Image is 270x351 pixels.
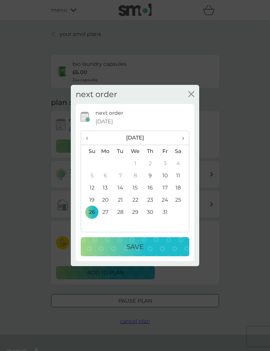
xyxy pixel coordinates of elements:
[158,157,173,169] td: 3
[128,169,143,182] td: 8
[95,117,113,126] span: [DATE]
[128,182,143,194] td: 15
[158,145,173,158] th: Fr
[98,131,173,145] th: [DATE]
[173,157,189,169] td: 4
[128,145,143,158] th: We
[81,206,98,218] td: 26
[158,182,173,194] td: 17
[173,194,189,206] td: 25
[76,90,117,99] h2: next order
[177,131,184,145] span: ›
[143,182,158,194] td: 16
[173,145,189,158] th: Sa
[81,145,98,158] th: Su
[98,169,113,182] td: 6
[113,169,128,182] td: 7
[98,145,113,158] th: Mo
[128,194,143,206] td: 22
[81,169,98,182] td: 5
[86,131,93,145] span: ‹
[113,206,128,218] td: 28
[173,169,189,182] td: 11
[98,182,113,194] td: 13
[98,206,113,218] td: 27
[81,237,189,256] button: Save
[143,157,158,169] td: 2
[113,145,128,158] th: Tu
[158,194,173,206] td: 24
[81,194,98,206] td: 19
[143,145,158,158] th: Th
[158,206,173,218] td: 31
[98,194,113,206] td: 20
[143,194,158,206] td: 23
[173,182,189,194] td: 18
[81,182,98,194] td: 12
[128,157,143,169] td: 1
[188,91,194,98] button: close
[113,182,128,194] td: 14
[113,194,128,206] td: 21
[143,206,158,218] td: 30
[95,109,123,117] p: next order
[143,169,158,182] td: 9
[128,206,143,218] td: 29
[158,169,173,182] td: 10
[126,241,144,252] p: Save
